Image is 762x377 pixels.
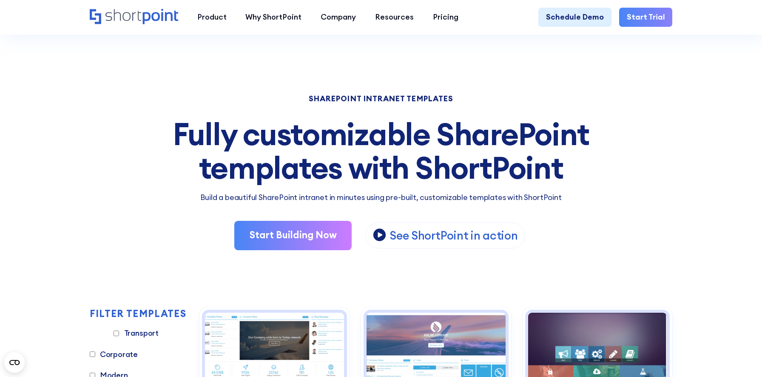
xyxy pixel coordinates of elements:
[423,8,468,27] a: Pricing
[538,8,611,27] a: Schedule Demo
[619,8,673,27] a: Start Trial
[366,8,424,27] a: Resources
[236,8,311,27] a: Why ShortPoint
[365,223,525,248] a: open lightbox
[234,221,352,250] a: Start Building Now
[719,336,762,377] iframe: Chat Widget
[114,331,119,336] input: Transport
[90,192,673,203] p: Build a beautiful SharePoint intranet in minutes using pre-built, customizable templates with Sho...
[311,8,366,27] a: Company
[433,11,458,23] div: Pricing
[4,352,25,373] button: Open CMP widget
[90,308,187,319] h2: FILTER TEMPLATES
[375,11,414,23] div: Resources
[90,95,673,102] h1: SHAREPOINT INTRANET TEMPLATES
[321,11,356,23] div: Company
[90,117,673,185] div: Fully customizable SharePoint templates with ShortPoint
[90,9,178,26] a: Home
[197,11,227,23] div: Product
[114,328,159,339] label: Transport
[390,228,518,243] p: See ShortPoint in action
[90,351,95,357] input: Corporate
[188,8,236,27] a: Product
[90,349,138,360] label: Corporate
[245,11,301,23] div: Why ShortPoint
